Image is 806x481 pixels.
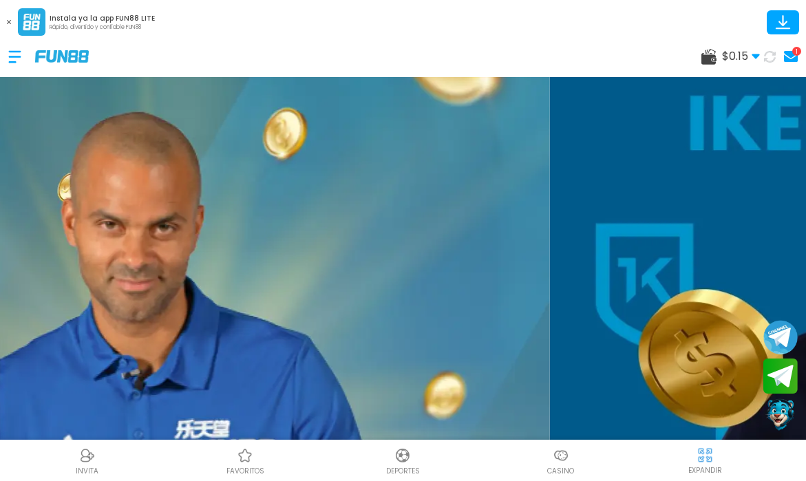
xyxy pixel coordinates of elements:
p: Rápido, divertido y confiable FUN88 [50,23,155,32]
img: hide [697,447,714,464]
p: EXPANDIR [688,465,722,475]
img: Company Logo [35,50,89,62]
button: Contact customer service [763,397,798,433]
a: DeportesDeportesDeportes [324,445,482,476]
img: Deportes [394,447,411,464]
p: favoritos [226,466,264,476]
button: Join telegram channel [763,319,798,355]
button: Join telegram [763,359,798,394]
p: Casino [547,466,574,476]
img: Casino [553,447,569,464]
img: Referral [79,447,96,464]
a: ReferralReferralINVITA [8,445,166,476]
a: CasinoCasinoCasino [482,445,639,476]
div: 1 [792,47,801,56]
a: Casino FavoritosCasino Favoritosfavoritos [166,445,324,476]
a: 1 [780,47,798,66]
span: $ 0.15 [722,48,760,65]
p: INVITA [76,466,98,476]
img: App Logo [18,8,45,36]
img: Casino Favoritos [237,447,253,464]
p: Deportes [386,466,420,476]
p: Instala ya la app FUN88 LITE [50,13,155,23]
